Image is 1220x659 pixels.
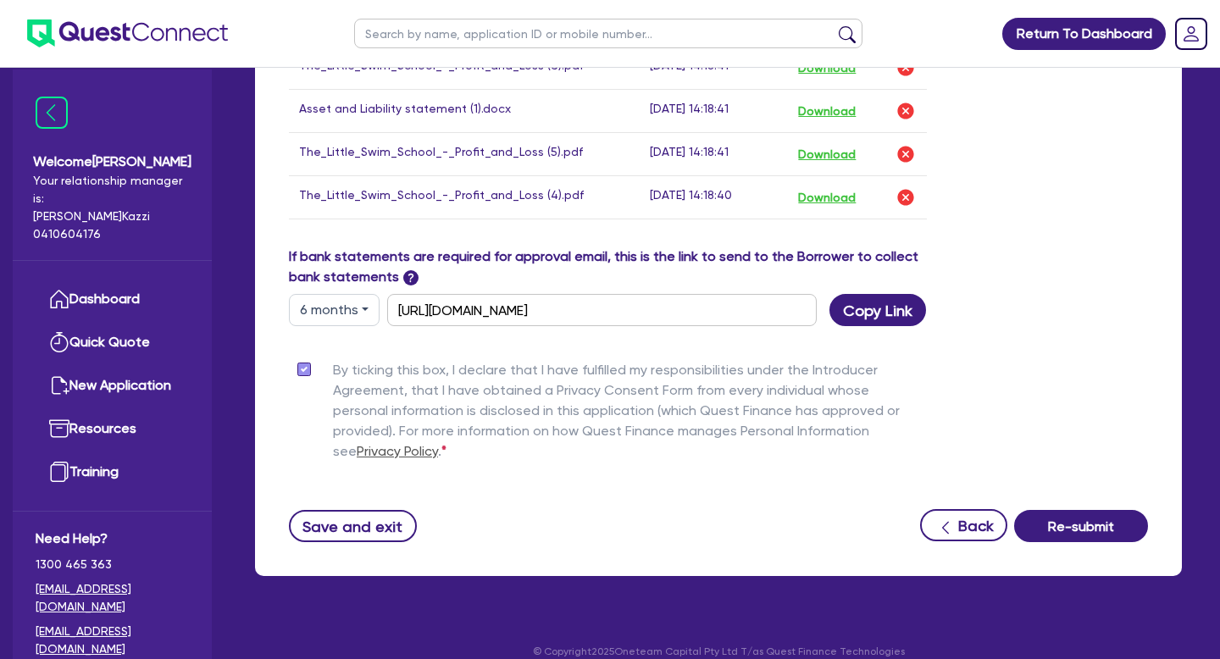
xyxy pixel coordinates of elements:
[49,332,69,352] img: quick-quote
[896,101,916,121] img: delete-icon
[27,19,228,47] img: quest-connect-logo-blue
[797,57,857,79] button: Download
[33,172,191,243] span: Your relationship manager is: [PERSON_NAME] Kazzi 0410604176
[797,100,857,122] button: Download
[36,529,189,549] span: Need Help?
[333,360,927,468] label: By ticking this box, I declare that I have fulfilled my responsibilities under the Introducer Agr...
[36,556,189,573] span: 1300 465 363
[797,186,857,208] button: Download
[357,443,438,459] a: Privacy Policy
[36,321,189,364] a: Quick Quote
[289,246,927,287] label: If bank statements are required for approval email, this is the link to send to the Borrower to c...
[289,510,417,542] button: Save and exit
[243,644,1194,659] p: © Copyright 2025 Oneteam Capital Pty Ltd T/as Quest Finance Technologies
[36,451,189,494] a: Training
[36,580,189,616] a: [EMAIL_ADDRESS][DOMAIN_NAME]
[49,418,69,439] img: resources
[797,143,857,165] button: Download
[403,270,419,285] span: ?
[289,176,640,219] td: The_Little_Swim_School_-_Profit_and_Loss (4).pdf
[1169,12,1213,56] a: Dropdown toggle
[1014,510,1148,542] button: Re-submit
[1002,18,1166,50] a: Return To Dashboard
[896,187,916,208] img: delete-icon
[36,97,68,129] img: icon-menu-close
[896,58,916,78] img: delete-icon
[49,462,69,482] img: training
[289,133,640,176] td: The_Little_Swim_School_-_Profit_and_Loss (5).pdf
[49,375,69,396] img: new-application
[289,47,640,90] td: The_Little_Swim_School_-_Profit_and_Loss (6).pdf
[36,407,189,451] a: Resources
[36,278,189,321] a: Dashboard
[354,19,862,48] input: Search by name, application ID or mobile number...
[289,90,640,133] td: Asset and Liability statement (1).docx
[36,364,189,407] a: New Application
[896,144,916,164] img: delete-icon
[640,90,787,133] td: [DATE] 14:18:41
[640,47,787,90] td: [DATE] 14:18:41
[33,152,191,172] span: Welcome [PERSON_NAME]
[289,294,380,326] button: Dropdown toggle
[640,176,787,219] td: [DATE] 14:18:40
[36,623,189,658] a: [EMAIL_ADDRESS][DOMAIN_NAME]
[829,294,927,326] button: Copy Link
[920,509,1007,541] button: Back
[640,133,787,176] td: [DATE] 14:18:41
